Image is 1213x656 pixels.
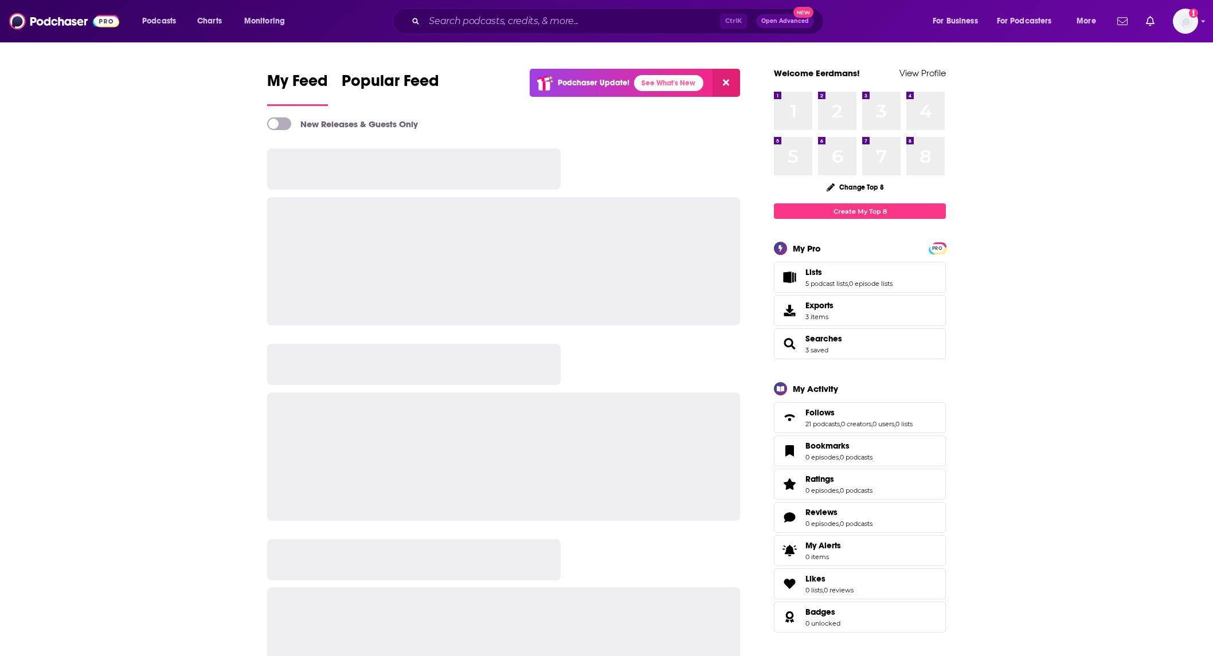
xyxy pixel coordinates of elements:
[872,420,894,428] a: 0 users
[805,300,834,311] span: Exports
[805,441,872,451] a: Bookmarks
[894,420,895,428] span: ,
[805,407,913,418] a: Follows
[778,476,801,492] a: Ratings
[1113,11,1132,31] a: Show notifications dropdown
[756,14,814,28] button: Open AdvancedNew
[404,8,835,34] div: Search podcasts, credits, & more...
[267,71,328,106] a: My Feed
[840,486,872,494] a: 0 podcasts
[774,203,946,219] a: Create My Top 8
[778,303,801,319] span: Exports
[342,71,439,106] a: Popular Feed
[839,486,840,494] span: ,
[774,402,946,433] span: Follows
[805,267,822,277] span: Lists
[805,573,825,584] span: Likes
[805,507,838,517] span: Reviews
[840,520,872,528] a: 0 podcasts
[823,586,824,594] span: ,
[774,602,946,633] span: Badges
[805,420,840,428] a: 21 podcasts
[820,180,891,194] button: Change Top 8
[805,540,841,551] span: My Alerts
[793,383,838,394] div: My Activity
[778,269,801,285] a: Lists
[839,520,840,528] span: ,
[871,420,872,428] span: ,
[1077,13,1096,29] span: More
[774,68,860,78] a: Welcome Eerdmans!
[805,441,850,451] span: Bookmarks
[778,543,801,559] span: My Alerts
[774,262,946,293] span: Lists
[848,280,849,288] span: ,
[805,607,840,617] a: Badges
[342,71,439,97] span: Popular Feed
[424,12,720,30] input: Search podcasts, credits, & more...
[933,13,978,29] span: For Business
[997,13,1052,29] span: For Podcasters
[774,295,946,326] a: Exports
[989,12,1069,30] button: open menu
[895,420,913,428] a: 0 lists
[805,267,893,277] a: Lists
[805,474,872,484] a: Ratings
[930,244,944,253] span: PRO
[805,619,840,627] a: 0 unlocked
[1189,9,1198,18] svg: Add a profile image
[761,18,809,24] span: Open Advanced
[805,333,842,344] a: Searches
[793,7,814,18] span: New
[925,12,992,30] button: open menu
[778,443,801,459] a: Bookmarks
[774,568,946,599] span: Likes
[930,243,944,252] a: PRO
[134,12,191,30] button: open menu
[778,336,801,352] a: Searches
[778,576,801,592] a: Likes
[774,435,946,466] span: Bookmarks
[805,280,848,288] a: 5 podcast lists
[805,313,834,321] span: 3 items
[720,14,747,29] span: Ctrl K
[558,78,629,88] p: Podchaser Update!
[1173,9,1198,34] img: User Profile
[190,12,229,30] a: Charts
[824,586,854,594] a: 0 reviews
[774,328,946,359] span: Searches
[774,535,946,566] a: My Alerts
[778,509,801,525] a: Reviews
[9,10,119,32] img: Podchaser - Follow, Share and Rate Podcasts
[1173,9,1198,34] span: Logged in as eerdmans
[899,68,946,78] a: View Profile
[849,280,893,288] a: 0 episode lists
[197,13,222,29] span: Charts
[236,12,300,30] button: open menu
[805,520,839,528] a: 0 episodes
[805,607,835,617] span: Badges
[805,553,841,561] span: 0 items
[267,71,328,97] span: My Feed
[634,75,703,91] a: See What's New
[805,486,839,494] a: 0 episodes
[805,573,854,584] a: Likes
[267,117,418,130] a: New Releases & Guests Only
[774,469,946,500] span: Ratings
[805,507,872,517] a: Reviews
[805,586,823,594] a: 0 lists
[778,609,801,625] a: Badges
[1173,9,1198,34] button: Show profile menu
[793,243,821,254] div: My Pro
[805,346,828,354] a: 3 saved
[805,474,834,484] span: Ratings
[774,502,946,533] span: Reviews
[778,410,801,426] a: Follows
[805,453,839,461] a: 0 episodes
[244,13,285,29] span: Monitoring
[142,13,176,29] span: Podcasts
